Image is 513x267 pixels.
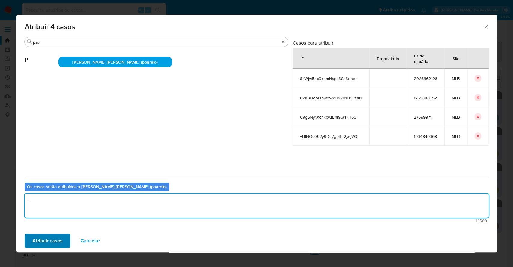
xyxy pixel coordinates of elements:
[72,59,158,65] span: [PERSON_NAME] [PERSON_NAME] (pparelo)
[474,132,481,140] button: icon-button
[300,95,362,101] span: 0kX3OepObWyWk6w2R1H5LzXN
[414,114,437,120] span: 27599971
[25,23,484,30] span: Atribuir 4 casos
[474,75,481,82] button: icon-button
[300,134,362,139] span: vHINOc092y9Dq7gbBF2jxgVQ
[16,15,497,252] div: assign-modal
[27,39,32,44] button: Buscar
[452,76,460,81] span: MLB
[293,51,312,66] div: ID
[27,184,167,190] b: Os casos serão atribuídos a [PERSON_NAME] [PERSON_NAME] (pparelo)
[414,95,437,101] span: 1755808952
[293,40,489,46] h3: Casos para atribuir:
[445,51,467,66] div: Site
[25,234,70,248] button: Atribuir casos
[25,47,58,64] span: P
[281,39,286,44] button: Borrar
[32,234,63,247] span: Atribuir casos
[300,76,362,81] span: 8hWjw5hc9kbmNsgs38x3ohen
[73,234,108,248] button: Cancelar
[58,57,172,67] div: [PERSON_NAME] [PERSON_NAME] (pparelo)
[370,51,406,66] div: Proprietário
[474,94,481,101] button: icon-button
[26,219,487,223] span: Máximo 500 caracteres
[407,48,444,68] div: ID do usuário
[81,234,100,247] span: Cancelar
[452,114,460,120] span: MLB
[474,113,481,120] button: icon-button
[33,39,279,45] input: Analista de pesquisa
[414,134,437,139] span: 1934849368
[452,134,460,139] span: MLB
[483,24,489,29] button: Fechar a janela
[300,114,362,120] span: C9g5Ny1XchxpwlBhI9Q4kH6S
[25,194,489,218] textarea: .
[414,76,437,81] span: 2026362126
[452,95,460,101] span: MLB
